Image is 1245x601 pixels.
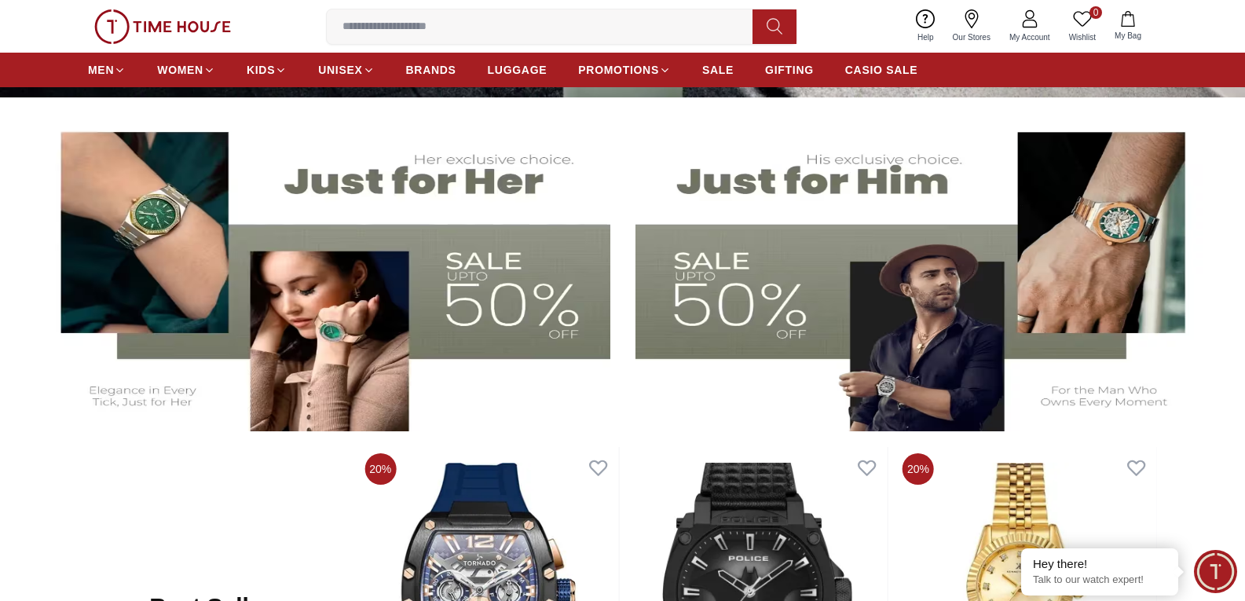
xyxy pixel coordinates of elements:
span: PROMOTIONS [578,62,659,78]
a: WOMEN [157,56,215,84]
button: My Bag [1105,8,1151,45]
span: 20% [903,453,934,485]
span: LUGGAGE [488,62,547,78]
span: GIFTING [765,62,814,78]
a: CASIO SALE [845,56,918,84]
img: ... [94,9,231,44]
a: Help [908,6,943,46]
span: KIDS [247,62,275,78]
a: 0Wishlist [1060,6,1105,46]
span: 0 [1089,6,1102,19]
span: WOMEN [157,62,203,78]
a: BRANDS [406,56,456,84]
span: Wishlist [1063,31,1102,43]
span: My Bag [1108,30,1148,42]
p: Talk to our watch expert! [1033,574,1166,587]
a: MEN [88,56,126,84]
span: UNISEX [318,62,362,78]
span: Our Stores [947,31,997,43]
img: Women's Watches Banner [38,113,610,431]
a: PROMOTIONS [578,56,671,84]
span: MEN [88,62,114,78]
span: SALE [702,62,734,78]
a: SALE [702,56,734,84]
img: Men's Watches Banner [635,113,1208,431]
span: BRANDS [406,62,456,78]
a: UNISEX [318,56,374,84]
a: GIFTING [765,56,814,84]
span: My Account [1003,31,1056,43]
div: Hey there! [1033,556,1166,572]
a: KIDS [247,56,287,84]
span: Help [911,31,940,43]
div: Chat Widget [1194,550,1237,593]
span: CASIO SALE [845,62,918,78]
a: LUGGAGE [488,56,547,84]
a: Our Stores [943,6,1000,46]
